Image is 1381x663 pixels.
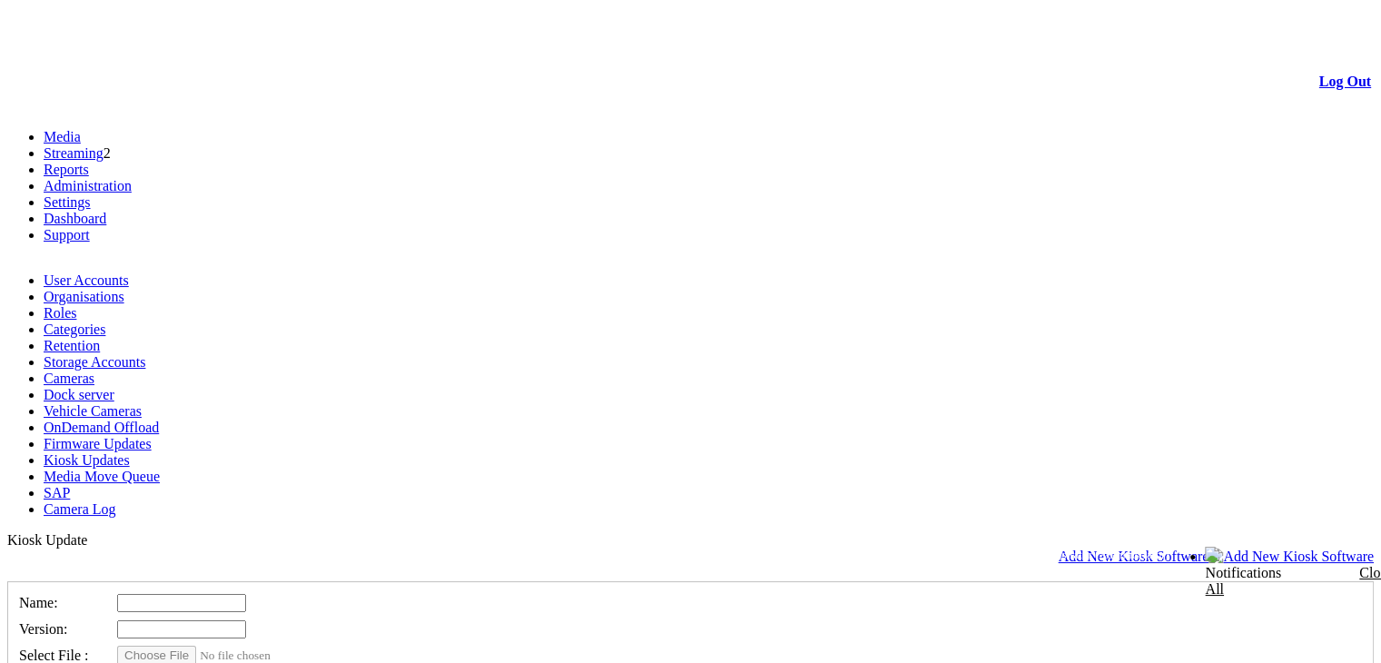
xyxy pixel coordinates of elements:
[19,648,88,663] span: Select File :
[44,305,76,321] a: Roles
[44,162,89,177] a: Reports
[44,272,129,288] a: User Accounts
[44,129,81,144] a: Media
[44,289,124,304] a: Organisations
[44,452,130,468] a: Kiosk Updates
[1319,74,1371,89] a: Log Out
[44,338,100,353] a: Retention
[19,621,67,637] span: Version:
[44,145,104,161] a: Streaming
[44,420,159,435] a: OnDemand Offload
[44,227,90,242] a: Support
[19,595,58,610] span: Name:
[44,436,152,451] a: Firmware Updates
[44,387,114,402] a: Dock server
[44,403,142,419] a: Vehicle Cameras
[44,194,91,210] a: Settings
[104,145,111,161] span: 2
[7,532,87,548] span: Kiosk Update
[1205,565,1336,598] div: Notifications
[44,211,106,226] a: Dashboard
[44,469,160,484] a: Media Move Queue
[44,178,132,193] a: Administration
[939,548,1169,561] span: Welcome, System Administrator (Administrator)
[1205,547,1219,561] img: bell24.png
[44,354,145,370] a: Storage Accounts
[44,501,116,517] a: Camera Log
[44,485,70,500] a: SAP
[44,322,105,337] a: Categories
[44,371,94,386] a: Cameras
